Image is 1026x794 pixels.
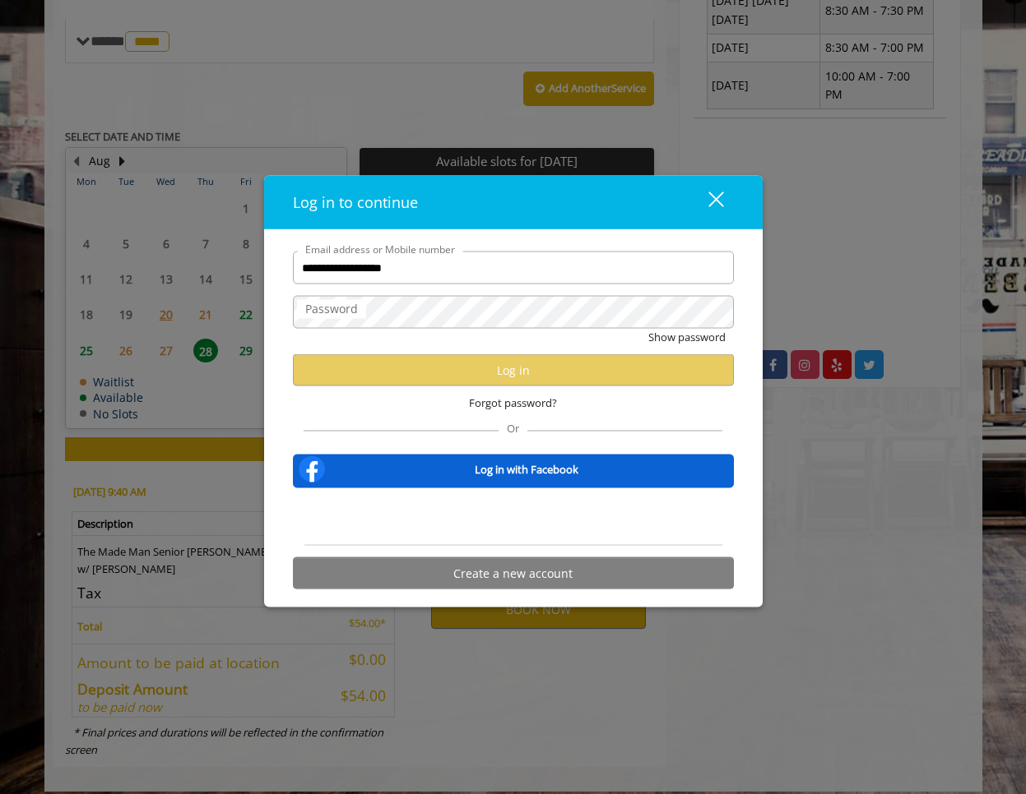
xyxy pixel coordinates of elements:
span: Log in to continue [293,192,418,212]
button: Create a new account [293,557,734,589]
span: Forgot password? [469,395,557,412]
img: facebook-logo [295,453,328,486]
div: Sign in with Google. Opens in new tab [438,499,589,535]
button: Show password [648,329,726,346]
iframe: Sign in with Google Button [429,499,597,535]
input: Password [293,296,734,329]
button: close dialog [678,186,734,219]
span: Or [499,421,527,436]
div: close dialog [689,190,722,215]
b: Log in with Facebook [475,460,578,478]
button: Log in [293,354,734,386]
input: Email address or Mobile number [293,252,734,284]
label: Email address or Mobile number [297,242,463,257]
label: Password [297,300,366,318]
